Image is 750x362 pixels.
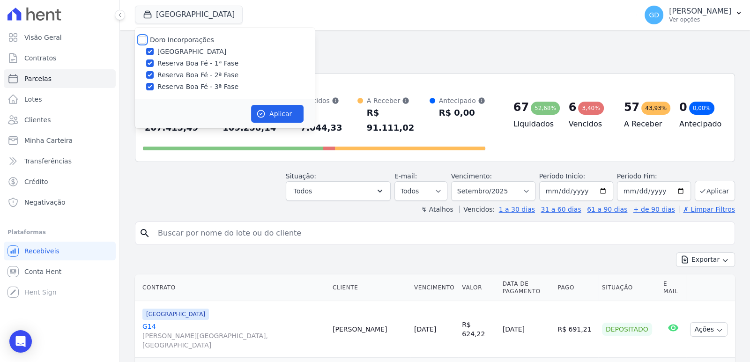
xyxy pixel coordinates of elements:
a: + de 90 dias [633,206,675,213]
label: Doro Incorporações [150,36,214,44]
label: Reserva Boa Fé - 3ª Fase [157,82,238,92]
label: Reserva Boa Fé - 1ª Fase [157,59,238,68]
span: Conta Hent [24,267,61,276]
a: Clientes [4,111,116,129]
h4: Antecipado [679,118,720,130]
span: Transferências [24,156,72,166]
span: Minha Carteira [24,136,73,145]
a: Negativação [4,193,116,212]
button: Exportar [676,252,735,267]
p: [PERSON_NAME] [669,7,731,16]
label: Período Fim: [617,171,691,181]
td: [PERSON_NAME] [329,301,410,358]
label: Vencidos: [459,206,495,213]
div: 6 [569,100,577,115]
a: [DATE] [414,325,436,333]
button: Aplicar [695,181,735,201]
div: 67 [513,100,529,115]
span: Lotes [24,95,42,104]
button: Todos [286,181,391,201]
i: search [139,228,150,239]
a: Conta Hent [4,262,116,281]
span: [PERSON_NAME][GEOGRAPHIC_DATA], [GEOGRAPHIC_DATA] [142,331,325,350]
div: Plataformas [7,227,112,238]
div: Vencidos [301,96,357,105]
p: Ver opções [669,16,731,23]
a: 1 a 30 dias [499,206,535,213]
span: Todos [294,185,312,197]
th: E-mail [660,274,686,301]
div: Antecipado [439,96,485,105]
div: 0 [679,100,687,115]
td: R$ 691,21 [554,301,598,358]
th: Situação [598,274,660,301]
th: Valor [458,274,498,301]
label: Período Inicío: [539,172,585,180]
h4: Vencidos [569,118,609,130]
div: 57 [624,100,639,115]
span: Parcelas [24,74,52,83]
label: E-mail: [394,172,417,180]
h2: Parcelas [135,37,735,54]
th: Vencimento [410,274,458,301]
label: Vencimento: [451,172,492,180]
th: Data de Pagamento [499,274,554,301]
span: Clientes [24,115,51,125]
div: A Receber [367,96,430,105]
h4: A Receber [624,118,664,130]
a: Lotes [4,90,116,109]
a: Contratos [4,49,116,67]
a: ✗ Limpar Filtros [679,206,735,213]
a: 31 a 60 dias [541,206,581,213]
button: GD [PERSON_NAME] Ver opções [637,2,750,28]
div: 0,00% [689,102,714,115]
th: Pago [554,274,598,301]
a: Minha Carteira [4,131,116,150]
div: Open Intercom Messenger [9,330,32,353]
a: Parcelas [4,69,116,88]
div: R$ 91.111,02 [367,105,430,135]
div: 3,40% [578,102,603,115]
td: R$ 624,22 [458,301,498,358]
span: GD [649,12,659,18]
div: R$ 0,00 [439,105,485,120]
a: 61 a 90 dias [587,206,627,213]
span: Recebíveis [24,246,59,256]
input: Buscar por nome do lote ou do cliente [152,224,731,243]
label: ↯ Atalhos [421,206,453,213]
div: Depositado [602,323,652,336]
a: Recebíveis [4,242,116,260]
div: 52,68% [531,102,560,115]
h4: Liquidados [513,118,554,130]
span: Visão Geral [24,33,62,42]
th: Contrato [135,274,329,301]
span: Negativação [24,198,66,207]
div: R$ 7.044,33 [301,105,357,135]
label: Reserva Boa Fé - 2ª Fase [157,70,238,80]
a: Visão Geral [4,28,116,47]
label: Situação: [286,172,316,180]
button: [GEOGRAPHIC_DATA] [135,6,243,23]
a: G14[PERSON_NAME][GEOGRAPHIC_DATA], [GEOGRAPHIC_DATA] [142,322,325,350]
th: Cliente [329,274,410,301]
label: [GEOGRAPHIC_DATA] [157,47,226,57]
span: [GEOGRAPHIC_DATA] [142,309,209,320]
a: Transferências [4,152,116,170]
button: Ações [690,322,728,337]
button: Aplicar [251,105,304,123]
td: [DATE] [499,301,554,358]
div: 43,93% [641,102,670,115]
a: Crédito [4,172,116,191]
span: Contratos [24,53,56,63]
span: Crédito [24,177,48,186]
